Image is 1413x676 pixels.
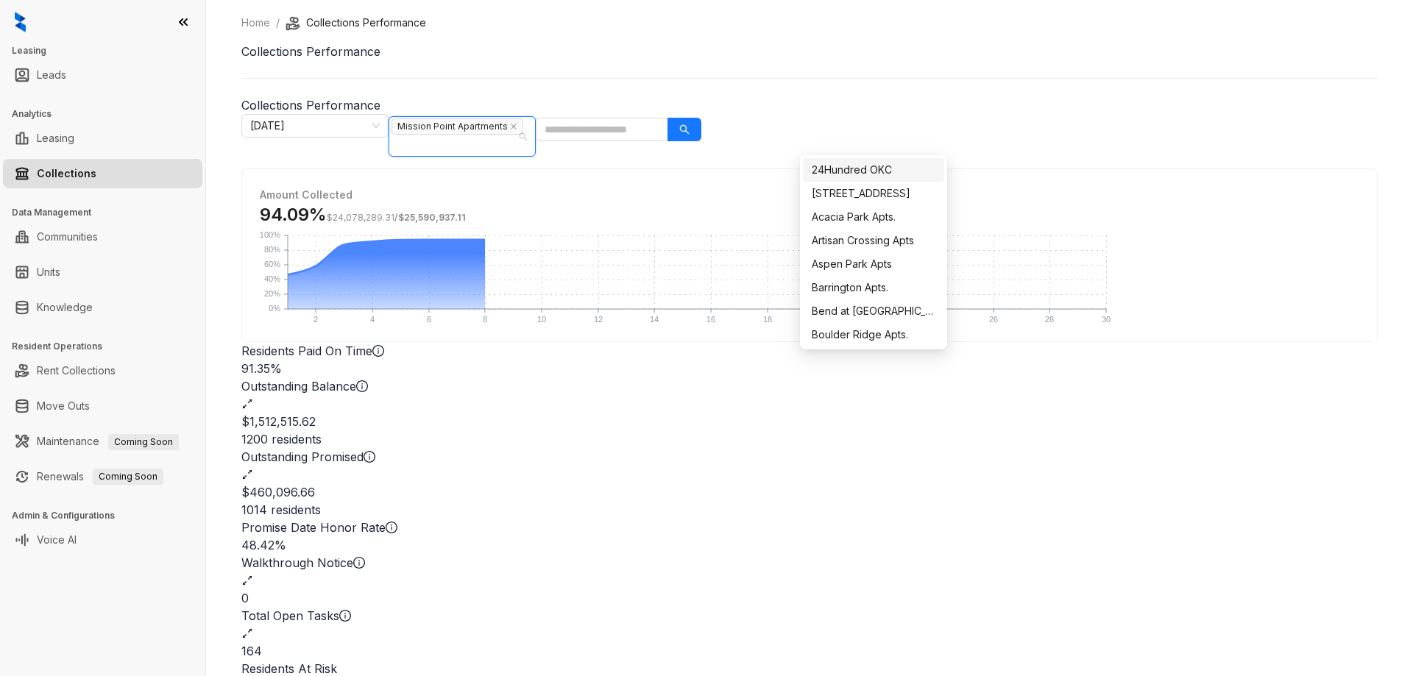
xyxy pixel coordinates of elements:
span: close [510,123,517,130]
span: $25,590,937.11 [398,212,466,223]
div: [STREET_ADDRESS] [812,185,935,202]
span: info-circle [372,345,384,357]
text: 14 [650,315,659,324]
li: / [276,15,280,31]
text: 20% [264,289,280,298]
li: Collections Performance [286,15,426,31]
li: Leasing [3,124,202,153]
span: info-circle [339,610,351,622]
li: Collections [3,159,202,188]
div: Artisan Crossing Apts [803,229,944,252]
span: info-circle [386,522,397,533]
h3: Data Management [12,206,205,219]
h2: $1,512,515.62 [241,413,1378,430]
div: Walkthrough Notice [241,554,1378,572]
a: Knowledge [37,293,93,322]
text: 26 [989,315,998,324]
text: 6 [427,315,431,324]
h2: $460,096.66 [241,483,1378,501]
text: 30 [1102,315,1111,324]
strong: Amount Collected [260,188,353,201]
a: Leasing [37,124,74,153]
div: Barrington Apts. [812,280,935,296]
li: Rent Collections [3,356,202,385]
a: Units [37,257,60,287]
span: expand-alt [241,398,253,410]
h3: Collections Performance [241,96,1378,114]
li: Leads [3,60,202,90]
a: Leads [37,60,66,90]
span: Coming Soon [108,434,179,450]
img: logo [15,12,26,32]
li: Move Outs [3,391,202,421]
text: 8 [483,315,487,324]
div: Bend at [GEOGRAPHIC_DATA] [812,303,935,319]
a: Communities [37,222,98,252]
div: Bend at New Road [803,299,944,323]
a: RenewalsComing Soon [37,462,163,491]
div: Promise Date Honor Rate [241,519,1378,536]
text: 2 [314,315,318,324]
a: Move Outs [37,391,90,421]
div: Acacia Park Apts. [803,205,944,229]
h2: 91.35% [241,360,1378,377]
span: info-circle [364,451,375,463]
div: 1200 residents [241,430,1378,448]
span: expand-alt [241,627,253,639]
span: $24,078,289.31 [327,212,394,223]
div: 24Hundred OKC [812,162,935,178]
div: Boulder Ridge Apts. [812,327,935,343]
li: Units [3,257,202,287]
div: 97 North Oak [803,182,944,205]
span: expand-alt [241,574,253,586]
a: Rent Collections [37,356,116,385]
span: expand-alt [241,469,253,480]
text: 60% [264,260,280,268]
div: Artisan Crossing Apts [812,232,935,249]
text: 10 [537,315,546,324]
li: Maintenance [3,427,202,456]
div: Aspen Park Apts [803,252,944,276]
span: September 2025 [250,115,380,137]
div: Boulder Ridge Apts. [803,323,944,346]
h3: Leasing [12,44,205,57]
li: Renewals [3,462,202,491]
h2: 48.42% [241,536,1378,554]
text: 100% [260,230,280,239]
li: Knowledge [3,293,202,322]
text: 80% [264,245,280,254]
div: 1014 residents [241,501,1378,519]
div: Total Open Tasks [241,607,1378,625]
h2: 0 [241,589,1378,607]
a: Home [238,15,273,31]
div: Aspen Park Apts [812,256,935,272]
h3: Admin & Configurations [12,509,205,522]
span: info-circle [356,380,368,392]
li: Communities [3,222,202,252]
div: 24Hundred OKC [803,158,944,182]
h1: Collections Performance [241,43,1378,60]
h3: Analytics [12,107,205,121]
div: Residents Paid On Time [241,342,1378,360]
text: 18 [763,315,772,324]
h3: Resident Operations [12,340,205,353]
text: 0% [269,304,280,313]
div: Outstanding Balance [241,377,1378,395]
li: Voice AI [3,525,202,555]
text: 12 [594,315,603,324]
text: 40% [264,274,280,283]
h3: 94.09% [260,203,1359,227]
span: Coming Soon [93,469,163,485]
text: 28 [1045,315,1054,324]
div: Acacia Park Apts. [812,209,935,225]
h2: 164 [241,642,1378,660]
span: info-circle [353,557,365,569]
div: Barrington Apts. [803,276,944,299]
a: Voice AI [37,525,77,555]
span: search [679,124,690,135]
div: Outstanding Promised [241,448,1378,466]
a: Collections [37,159,96,188]
span: Mission Point Apartments [392,118,523,135]
span: / [327,212,466,223]
text: 4 [370,315,375,324]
